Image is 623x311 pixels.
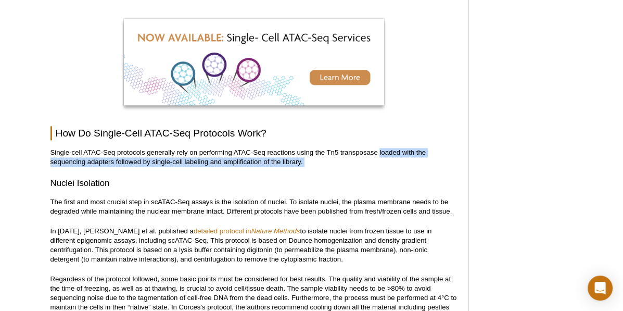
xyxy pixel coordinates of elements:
[50,148,458,167] p: Single-cell ATAC-Seq protocols generally rely on performing ATAC-Seq reactions using the Tn5 tran...
[50,177,458,190] h3: Nuclei Isolation
[251,227,300,235] em: Nature Methods
[194,227,300,235] a: detailed protocol inNature Methods
[50,227,458,264] p: In [DATE], [PERSON_NAME] et al. published a to isolate nuclei from frozen tissue to use in differ...
[124,19,384,106] img: Single-Cell ATAC-Seq services
[50,126,458,140] h2: How Do Single-Cell ATAC-Seq Protocols Work?
[588,276,613,301] div: Open Intercom Messenger
[50,197,458,216] p: The first and most crucial step in scATAC-Seq assays is the isolation of nuclei. To isolate nucle...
